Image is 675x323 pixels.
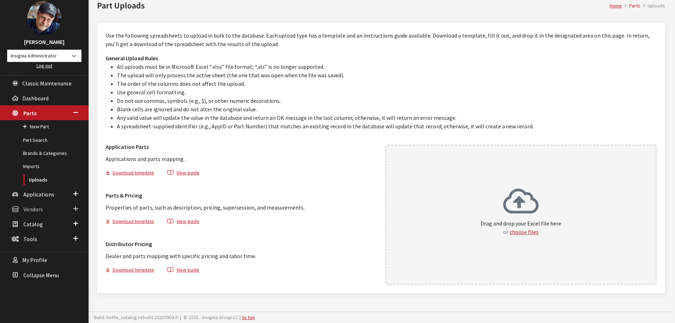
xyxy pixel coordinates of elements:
[117,71,657,79] li: The upload will only process the active sheet (the one that was open when the file was saved).
[117,113,657,122] li: Any valid value will update the value in the database and return an OK message in the last column...
[94,314,178,321] span: Build: hotfix_catalog-rebuild.20250904.6
[23,206,43,213] span: Vendors
[23,191,54,198] span: Applications
[106,266,160,276] button: Download template
[23,110,36,117] span: Parts
[117,105,657,113] li: Blank cells are ignored and do not alter the original value.
[161,266,206,276] button: View guide
[640,2,665,10] li: Uploads
[106,217,160,228] button: Download template
[117,79,657,88] li: The order of the columns does not affect the upload.
[161,217,206,228] button: View guide
[106,169,160,179] button: Download template
[7,38,81,46] h3: [PERSON_NAME]
[510,228,539,236] button: choose files
[106,31,657,48] p: Use the following spreadsheets to upload in bulk to the database. Each upload type has a template...
[503,228,508,235] span: or
[106,203,377,212] p: Properties of parts, such as description, pricing, supersession, and measurements.
[622,2,640,10] li: Parts
[117,88,657,96] li: Use general cell formatting.
[106,143,377,151] h3: Application Parts
[23,221,43,228] span: Catalog
[106,191,377,200] h3: Parts & Pricing
[184,314,238,321] span: © 2025 - Insignia Group LC
[36,62,52,69] a: Log out
[22,95,49,102] span: Dashboard
[161,169,206,179] button: View guide
[117,122,657,130] li: A spreadsheet-supplied identifier (e.g., AppID or Part Number) that matches an existing record in...
[240,314,241,321] span: |
[480,219,561,236] p: Drag and drop your Excel file here
[106,252,377,260] p: Dealer and parts mapping with specific pricing and labor time.
[117,96,657,105] li: Do not use commas, symbols (e.g., $), or other numeric decorations.
[106,240,377,248] h3: Distributor Pricing
[22,80,72,87] span: Classic Maintenance
[180,314,181,321] span: |
[22,257,47,264] span: My Profile
[106,54,657,62] h3: General Upload Rules
[609,2,622,9] a: Home
[242,314,255,321] a: to top
[23,235,37,243] span: Tools
[23,272,59,279] span: Collapse Menu
[27,1,61,35] img: Ray Goodwin
[106,155,377,163] p: Applications and parts mapping.
[117,62,657,71] li: All uploads must be in Microsoft Excel “.xlsx” file format; “.xls” is no longer supported.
